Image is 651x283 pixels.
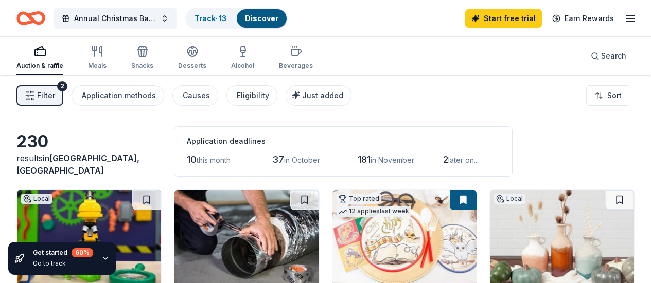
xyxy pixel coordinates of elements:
button: Just added [286,85,351,106]
div: Application deadlines [187,135,500,147]
span: in November [371,156,414,164]
div: Local [21,194,52,204]
div: 60 % [72,248,93,257]
span: 2 [443,154,448,165]
div: Local [494,194,525,204]
div: Get started [33,248,93,257]
button: Auction & raffle [16,41,63,75]
a: Earn Rewards [546,9,620,28]
div: Meals [88,62,107,70]
button: Application methods [72,85,164,106]
a: Start free trial [465,9,542,28]
span: Sort [607,89,622,102]
button: Desserts [178,41,206,75]
button: Meals [88,41,107,75]
span: 37 [272,154,284,165]
a: Home [16,6,45,30]
div: Eligibility [237,89,269,102]
span: Just added [302,91,343,100]
div: Auction & raffle [16,62,63,70]
span: Search [601,50,626,62]
button: Search [583,46,635,66]
div: Desserts [178,62,206,70]
span: this month [197,156,231,164]
span: in [16,153,139,176]
button: Sort [586,85,630,106]
span: later on... [448,156,479,164]
span: [GEOGRAPHIC_DATA], [GEOGRAPHIC_DATA] [16,153,139,176]
div: Application methods [82,89,156,102]
div: Causes [183,89,210,102]
span: Filter [37,89,55,102]
div: Top rated [337,194,381,204]
button: Filter2 [16,85,63,106]
div: 230 [16,131,162,152]
button: Snacks [131,41,153,75]
button: Alcohol [231,41,254,75]
div: Beverages [279,62,313,70]
span: Annual Christmas Bazaar & Gift Auction [74,12,156,25]
button: Annual Christmas Bazaar & Gift Auction [54,8,177,29]
span: 10 [187,154,197,165]
div: Alcohol [231,62,254,70]
span: in October [284,156,320,164]
div: 12 applies last week [337,206,411,217]
button: Eligibility [226,85,277,106]
div: Go to track [33,259,93,268]
button: Track· 13Discover [185,8,288,29]
div: results [16,152,162,177]
a: Discover [245,14,278,23]
span: 181 [358,154,371,165]
a: Track· 13 [195,14,226,23]
div: Snacks [131,62,153,70]
div: 2 [57,81,67,91]
button: Causes [172,85,218,106]
button: Beverages [279,41,313,75]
